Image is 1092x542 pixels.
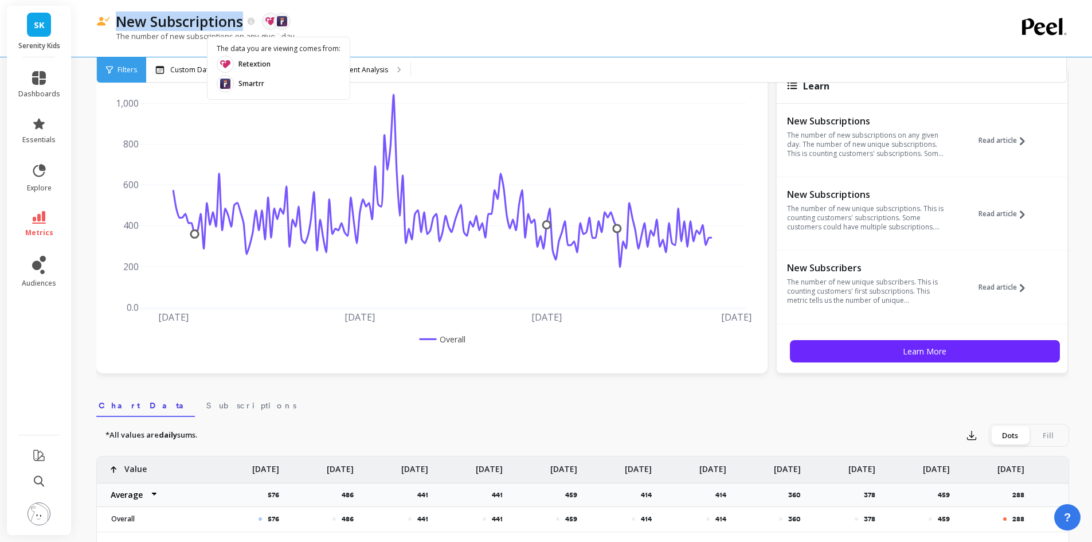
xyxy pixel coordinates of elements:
p: 576 [268,490,286,500]
p: [DATE] [923,457,950,475]
p: The number of new subscriptions on any given day. The number of new unique subscriptions. This is... [787,131,945,158]
button: Read article [979,114,1034,167]
p: [DATE] [252,457,279,475]
p: The number of new unique subscribers. This is counting customers' first subscriptions. This metri... [787,278,945,305]
span: explore [27,184,52,193]
p: 441 [492,490,510,500]
p: New Subscriptions [787,115,945,127]
span: Learn More [903,346,946,357]
div: Fill [1029,426,1067,444]
p: 459 [938,490,957,500]
p: 441 [417,490,435,500]
p: [DATE] [327,457,354,475]
p: 459 [938,514,950,524]
span: Subscriptions [206,400,296,411]
strong: daily [159,430,177,440]
span: metrics [25,228,53,237]
p: [DATE] [476,457,503,475]
span: Learn [803,80,829,92]
p: [DATE] [625,457,652,475]
p: 459 [565,514,577,524]
span: audiences [22,279,56,288]
img: header icon [96,17,110,26]
img: profile picture [28,502,50,525]
p: 288 [1012,490,1031,500]
p: 486 [342,490,361,500]
p: 414 [641,490,659,500]
img: api.retextion.svg [265,17,276,25]
nav: Tabs [96,391,1069,417]
p: [DATE] [774,457,801,475]
span: essentials [22,135,56,145]
p: Custom Date Range, [DATE] - [DATE] [170,65,287,75]
button: Learn More [790,340,1060,362]
span: Read article [979,136,1017,145]
p: 360 [788,514,801,524]
span: Read article [979,283,1017,292]
p: 360 [788,490,808,500]
button: ? [1054,504,1081,531]
img: api.smartrr.svg [277,16,287,26]
p: 486 [342,514,354,524]
button: Read article [979,188,1034,240]
p: [DATE] [550,457,577,475]
span: SK [34,18,45,32]
span: Chart Data [99,400,193,411]
span: ? [1064,509,1071,525]
p: The number of new subscriptions on any given day [96,31,295,41]
button: Read article [979,261,1034,314]
p: 414 [715,490,733,500]
p: *All values are sums. [105,430,197,441]
p: 576 [268,514,279,524]
p: [DATE] [699,457,726,475]
p: 441 [417,514,428,524]
span: Read article [979,209,1017,219]
p: 288 [1012,514,1024,524]
p: [DATE] [997,457,1024,475]
p: [DATE] [401,457,428,475]
p: Overall [104,514,205,524]
p: 441 [492,514,503,524]
p: Value [124,457,147,475]
p: New Subscriptions [787,189,945,200]
p: New Subscriptions [116,11,243,31]
p: 414 [715,514,726,524]
span: dashboards [18,89,60,99]
p: New Subscribers [787,262,945,274]
p: 378 [864,490,882,500]
p: Serenity Kids [18,41,60,50]
p: [DATE] [848,457,875,475]
span: Filters [118,65,137,75]
p: The number of new unique subscriptions. This is counting customers' subscriptions. Some customers... [787,204,945,232]
p: Segment Analysis [332,65,388,75]
p: 459 [565,490,584,500]
div: Dots [991,426,1029,444]
p: 378 [864,514,875,524]
p: 414 [641,514,652,524]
